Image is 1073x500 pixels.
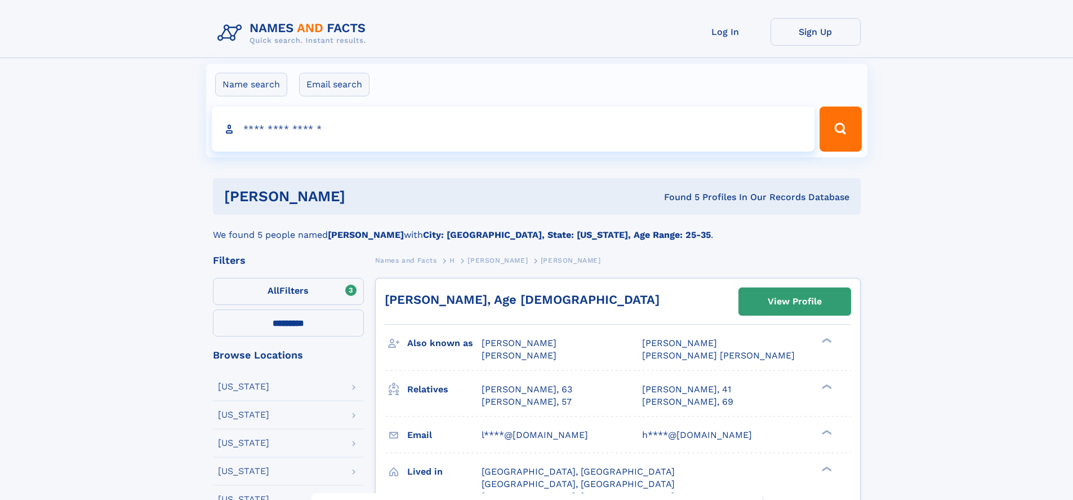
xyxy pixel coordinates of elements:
[819,383,832,390] div: ❯
[213,255,364,266] div: Filters
[642,350,795,361] span: [PERSON_NAME] [PERSON_NAME]
[482,479,675,489] span: [GEOGRAPHIC_DATA], [GEOGRAPHIC_DATA]
[218,410,269,419] div: [US_STATE]
[218,382,269,391] div: [US_STATE]
[407,380,482,399] h3: Relatives
[375,253,437,267] a: Names and Facts
[820,107,861,152] button: Search Button
[213,278,364,305] label: Filters
[482,396,572,408] a: [PERSON_NAME], 57
[407,334,482,353] h3: Also known as
[505,191,849,203] div: Found 5 Profiles In Our Records Database
[642,338,717,348] span: [PERSON_NAME]
[215,73,287,96] label: Name search
[768,289,822,315] div: View Profile
[482,350,556,361] span: [PERSON_NAME]
[482,383,572,396] a: [PERSON_NAME], 63
[819,337,832,344] div: ❯
[328,229,404,240] b: [PERSON_NAME]
[407,426,482,445] h3: Email
[819,428,832,436] div: ❯
[449,256,455,264] span: H
[212,107,815,152] input: search input
[218,467,269,476] div: [US_STATE]
[771,18,861,46] a: Sign Up
[468,253,528,267] a: [PERSON_NAME]
[739,288,851,315] a: View Profile
[213,18,375,48] img: Logo Names and Facts
[213,350,364,360] div: Browse Locations
[407,462,482,481] h3: Lived in
[385,293,660,307] a: [PERSON_NAME], Age [DEMOGRAPHIC_DATA]
[224,189,505,203] h1: [PERSON_NAME]
[541,256,601,264] span: [PERSON_NAME]
[218,439,269,448] div: [US_STATE]
[213,215,861,242] div: We found 5 people named with .
[468,256,528,264] span: [PERSON_NAME]
[482,466,675,477] span: [GEOGRAPHIC_DATA], [GEOGRAPHIC_DATA]
[819,465,832,472] div: ❯
[642,383,731,396] a: [PERSON_NAME], 41
[680,18,771,46] a: Log In
[449,253,455,267] a: H
[299,73,369,96] label: Email search
[642,396,733,408] a: [PERSON_NAME], 69
[268,285,279,296] span: All
[482,338,556,348] span: [PERSON_NAME]
[423,229,711,240] b: City: [GEOGRAPHIC_DATA], State: [US_STATE], Age Range: 25-35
